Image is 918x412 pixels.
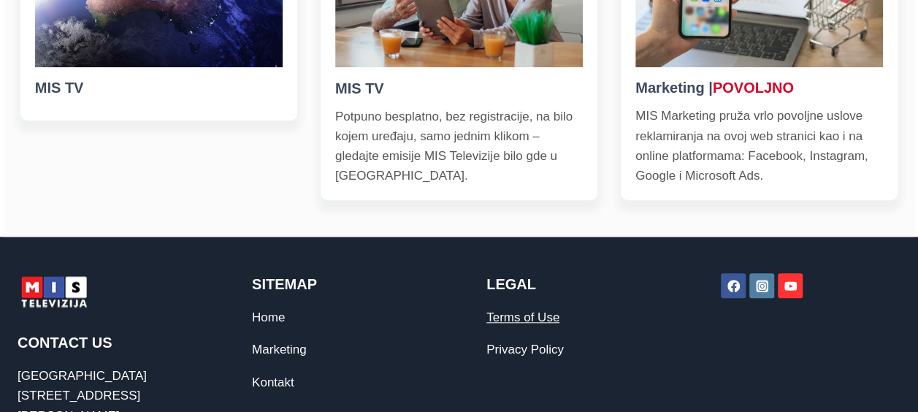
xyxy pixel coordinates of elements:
a: Terms of Use [486,310,559,324]
h2: Contact Us [18,332,197,354]
h5: Marketing | [635,77,883,99]
h2: Sitemap [252,273,432,295]
a: Privacy Policy [486,343,564,356]
p: Potpuno besplatno, bez registracije, na bilo kojem uređaju, samo jednim klikom – gledajte emisije... [335,107,583,186]
a: Marketing [252,343,307,356]
h2: Legal [486,273,666,295]
a: Facebook [721,273,746,298]
a: Home [252,310,285,324]
p: MIS Marketing pruža vrlo povoljne uslove reklamiranja na ovoj web stranici kao i na online platfo... [635,106,883,186]
h5: MIS TV [335,77,583,99]
red: POVOLJNO [713,80,794,96]
h5: MIS TV [35,77,283,99]
a: YouTube [778,273,803,298]
a: Instagram [749,273,774,298]
a: Kontakt [252,375,294,389]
